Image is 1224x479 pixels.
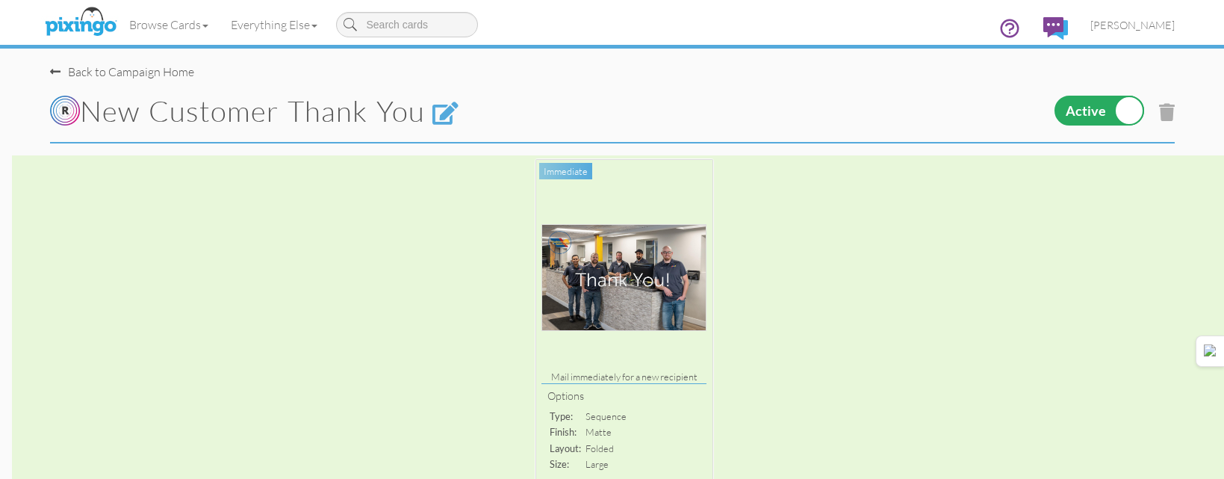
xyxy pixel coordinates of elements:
img: comments.svg [1043,17,1068,40]
span: [PERSON_NAME] [1090,19,1175,31]
img: Rippll_circleswR.png [50,96,80,126]
h1: New Customer Thank You [50,96,792,127]
a: Everything Else [220,6,329,43]
nav-back: Campaign Home [50,49,1175,81]
img: Detect Auto [1204,344,1217,358]
img: pixingo logo [41,4,120,41]
input: Search cards [336,12,478,37]
a: [PERSON_NAME] [1079,6,1186,44]
div: Back to Campaign Home [50,64,194,81]
a: Browse Cards [118,6,220,43]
